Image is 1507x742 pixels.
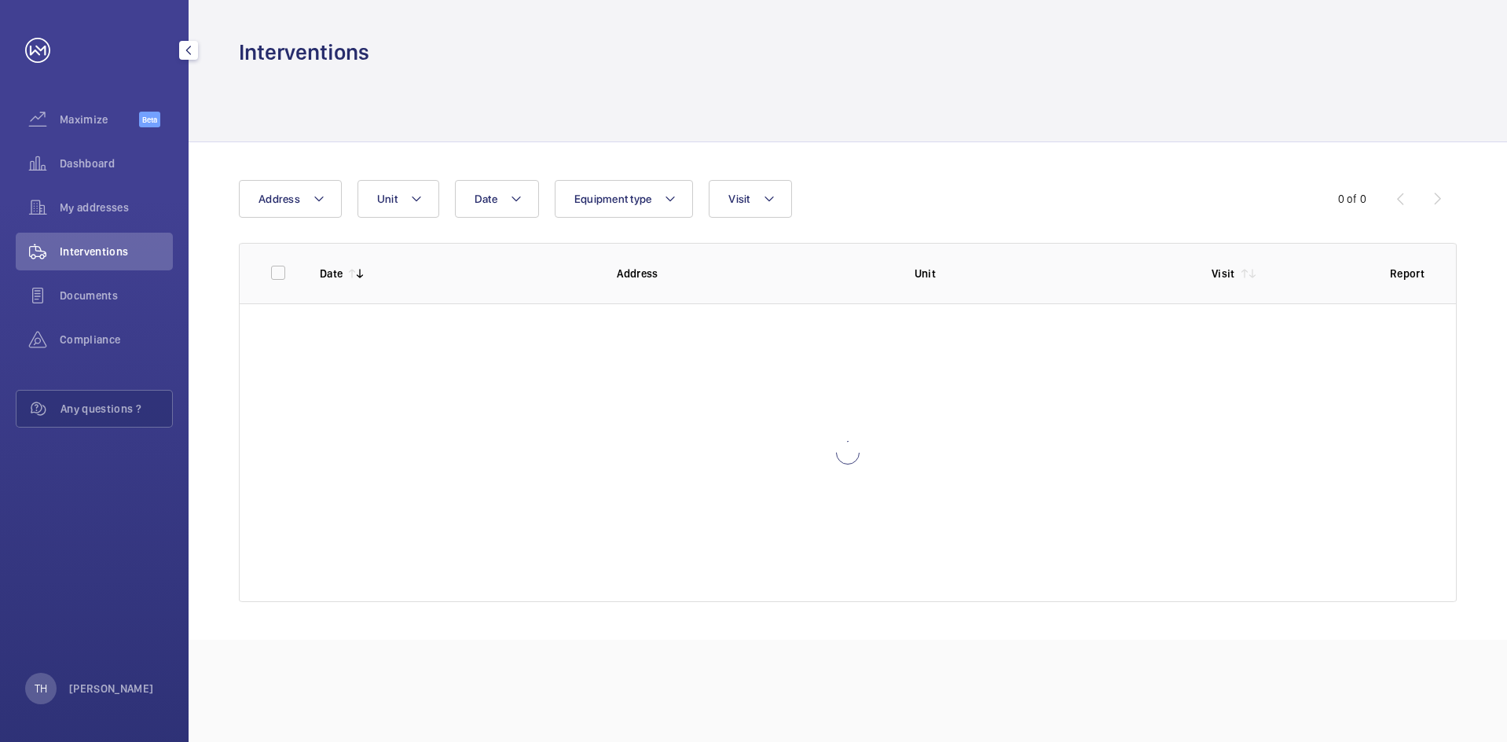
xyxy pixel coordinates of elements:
h1: Interventions [239,38,369,67]
p: Date [320,266,343,281]
p: Address [617,266,889,281]
button: Date [455,180,539,218]
div: 0 of 0 [1338,191,1366,207]
span: My addresses [60,200,173,215]
p: Report [1390,266,1424,281]
span: Maximize [60,112,139,127]
span: Date [475,193,497,205]
span: Beta [139,112,160,127]
span: Equipment type [574,193,652,205]
p: Unit [915,266,1186,281]
span: Interventions [60,244,173,259]
span: Dashboard [60,156,173,171]
span: Documents [60,288,173,303]
p: Visit [1212,266,1235,281]
button: Address [239,180,342,218]
p: [PERSON_NAME] [69,681,154,696]
span: Compliance [60,332,173,347]
p: TH [35,681,47,696]
span: Unit [377,193,398,205]
span: Address [258,193,300,205]
span: Visit [728,193,750,205]
button: Unit [357,180,439,218]
span: Any questions ? [60,401,172,417]
button: Equipment type [555,180,694,218]
button: Visit [709,180,791,218]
